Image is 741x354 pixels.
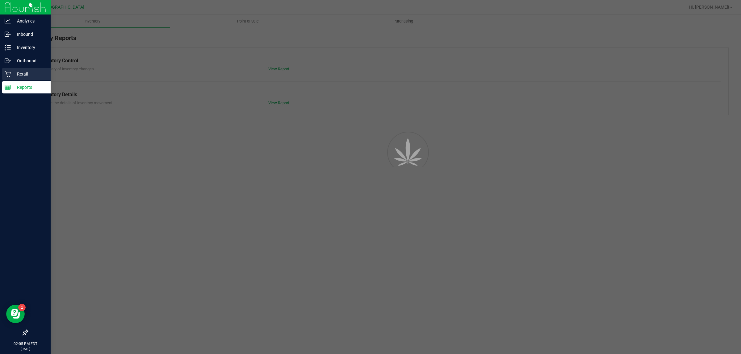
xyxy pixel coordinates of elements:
[5,44,11,51] inline-svg: Inventory
[5,18,11,24] inline-svg: Analytics
[11,17,48,25] p: Analytics
[5,71,11,77] inline-svg: Retail
[5,58,11,64] inline-svg: Outbound
[11,31,48,38] p: Inbound
[6,305,25,323] iframe: Resource center
[11,84,48,91] p: Reports
[5,31,11,37] inline-svg: Inbound
[3,341,48,347] p: 02:05 PM EDT
[11,57,48,64] p: Outbound
[18,304,26,311] iframe: Resource center unread badge
[5,84,11,90] inline-svg: Reports
[11,70,48,78] p: Retail
[11,44,48,51] p: Inventory
[3,347,48,351] p: [DATE]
